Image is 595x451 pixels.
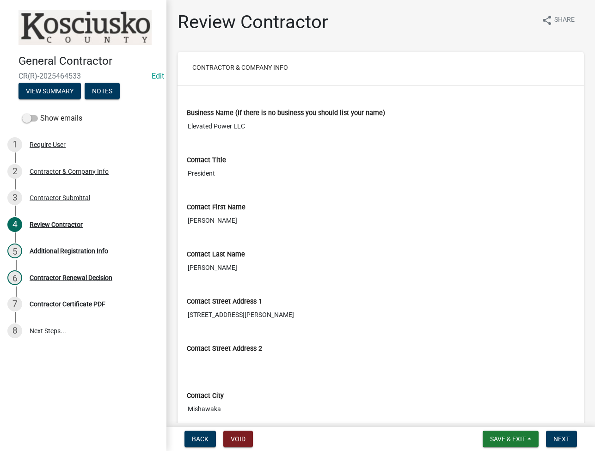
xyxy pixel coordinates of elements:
[7,270,22,285] div: 6
[30,301,105,307] div: Contractor Certificate PDF
[18,72,148,80] span: CR(R)-2025464533
[490,435,526,443] span: Save & Exit
[187,299,262,305] label: Contact Street Address 1
[30,248,108,254] div: Additional Registration Info
[7,244,22,258] div: 5
[187,346,262,352] label: Contact Street Address 2
[18,83,81,99] button: View Summary
[152,72,164,80] a: Edit
[187,157,226,164] label: Contact Title
[85,83,120,99] button: Notes
[223,431,253,447] button: Void
[7,323,22,338] div: 8
[18,55,159,68] h4: General Contractor
[152,72,164,80] wm-modal-confirm: Edit Application Number
[554,15,575,26] span: Share
[30,195,90,201] div: Contractor Submittal
[7,164,22,179] div: 2
[184,431,216,447] button: Back
[85,88,120,95] wm-modal-confirm: Notes
[187,110,385,116] label: Business Name (If there is no business you should list your name)
[553,435,570,443] span: Next
[18,88,81,95] wm-modal-confirm: Summary
[483,431,539,447] button: Save & Exit
[185,59,295,76] button: Contractor & Company Info
[22,113,82,124] label: Show emails
[192,435,209,443] span: Back
[187,251,245,258] label: Contact Last Name
[30,221,83,228] div: Review Contractor
[7,217,22,232] div: 4
[30,168,109,175] div: Contractor & Company Info
[541,15,552,26] i: share
[534,11,582,29] button: shareShare
[18,10,152,45] img: Kosciusko County, Indiana
[546,431,577,447] button: Next
[30,141,66,148] div: Require User
[30,274,112,281] div: Contractor Renewal Decision
[187,393,224,399] label: Contact City
[178,11,328,33] h1: Review Contractor
[7,137,22,152] div: 1
[7,190,22,205] div: 3
[7,297,22,311] div: 7
[187,204,245,211] label: Contact First Name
